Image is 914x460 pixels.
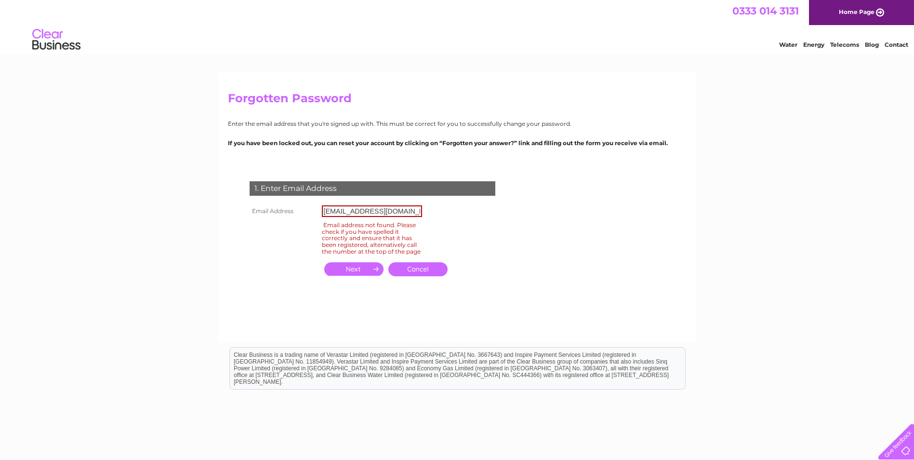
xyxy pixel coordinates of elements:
div: Clear Business is a trading name of Verastar Limited (registered in [GEOGRAPHIC_DATA] No. 3667643... [230,5,685,47]
img: logo.png [32,25,81,54]
a: Cancel [388,262,448,276]
a: Water [779,41,797,48]
p: Enter the email address that you're signed up with. This must be correct for you to successfully ... [228,119,687,128]
div: 1. Enter Email Address [250,181,495,196]
th: Email Address [247,203,319,219]
a: Telecoms [830,41,859,48]
a: Contact [885,41,908,48]
a: Energy [803,41,824,48]
div: Email address not found. Please check if you have spelled it correctly and ensure that it has bee... [322,220,422,257]
a: Blog [865,41,879,48]
h2: Forgotten Password [228,92,687,110]
p: If you have been locked out, you can reset your account by clicking on “Forgotten your answer?” l... [228,138,687,148]
a: 0333 014 3131 [732,5,799,17]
